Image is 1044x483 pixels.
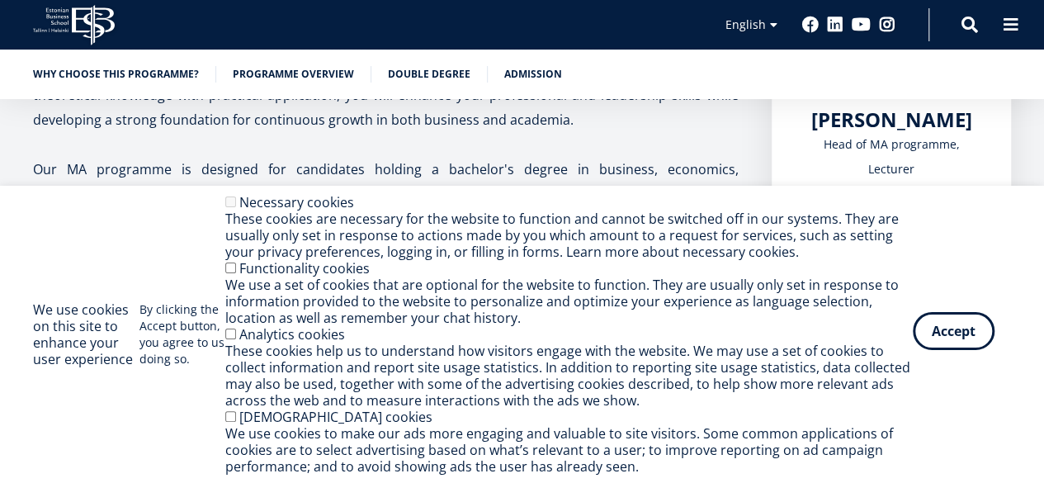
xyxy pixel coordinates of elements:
a: [PERSON_NAME] [811,107,972,132]
a: Programme overview [233,66,354,83]
p: Our MA programme is designed for candidates holding a bachelor's degree in business, economics, m... [33,157,739,206]
a: Linkedin [827,17,843,33]
a: Instagram [879,17,895,33]
span: [PERSON_NAME] [811,106,972,133]
h2: We use cookies on this site to enhance your user experience [33,301,139,367]
button: Accept [913,312,994,350]
a: Why choose this programme? [33,66,199,83]
label: Analytics cookies [239,325,345,343]
div: Head of MA programme, Lecturer [805,132,978,182]
input: MA in International Management [4,230,15,241]
div: These cookies are necessary for the website to function and cannot be switched off in our systems... [225,211,913,260]
div: We use cookies to make our ads more engaging and valuable to site visitors. Some common applicati... [225,425,913,475]
span: Last Name [353,1,406,16]
label: [DEMOGRAPHIC_DATA] cookies [239,408,432,426]
span: MA in International Management [19,230,182,244]
label: Functionality cookies [239,259,370,277]
a: Youtube [852,17,871,33]
a: Double Degree [388,66,470,83]
p: By clicking the Accept button, you agree to us doing so. [139,301,225,367]
div: We use a set of cookies that are optional for the website to function. They are usually only set ... [225,277,913,326]
label: Necessary cookies [239,193,354,211]
a: Admission [504,66,562,83]
a: Facebook [802,17,819,33]
div: These cookies help us to understand how visitors engage with the website. We may use a set of coo... [225,343,913,409]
